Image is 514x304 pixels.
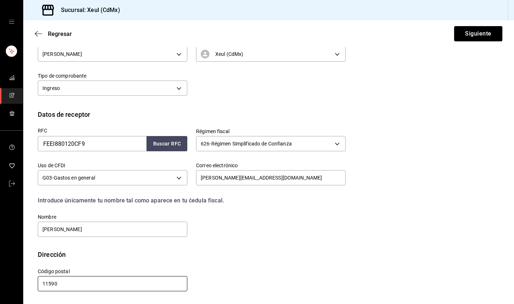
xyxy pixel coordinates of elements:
[38,128,187,133] label: RFC
[196,129,346,134] label: Régimen fiscal
[9,19,15,25] button: open drawer
[454,26,502,41] button: Siguiente
[55,6,120,15] h3: Sucursal: Xeul (CdMx)
[38,250,66,259] div: Dirección
[201,140,292,147] span: 626 - Régimen Simplificado de Confianza
[38,196,346,205] div: Introduce únicamente tu nombre tal como aparece en tu ćedula fiscal.
[48,30,72,37] span: Regresar
[215,50,243,58] span: Xeul (CdMx)
[38,269,187,274] label: Código postal
[35,30,72,37] button: Regresar
[147,136,187,151] button: Buscar RFC
[42,174,95,181] span: G03 - Gastos en general
[196,163,346,168] label: Correo electrónico
[38,214,187,219] label: Nombre
[38,46,187,62] div: [PERSON_NAME]
[38,276,187,291] input: Obligatorio
[38,73,187,78] label: Tipo de comprobante
[38,110,90,119] div: Datos de receptor
[38,163,187,168] label: Uso de CFDI
[42,85,60,92] span: Ingreso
